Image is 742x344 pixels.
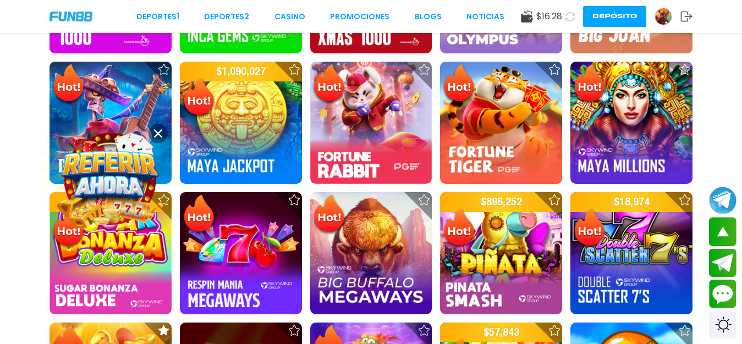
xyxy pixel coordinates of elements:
a: BLOGS [415,11,442,23]
a: Deportes1 [136,11,179,23]
img: Maya Millions [570,62,692,184]
img: Company Logo [50,12,92,21]
a: Avatar [655,8,680,25]
img: Avatar [655,8,672,25]
img: Hot [181,193,217,236]
img: Maya Jackpot [180,62,302,184]
p: $ 896,252 [440,192,562,212]
img: Big Buffalo Megaways [310,192,432,314]
p: $ 18,974 [570,192,692,212]
p: $ 57,843 [440,323,562,342]
button: Depósito [583,6,646,27]
p: $ 755,138 [50,192,172,212]
button: scroll up [709,217,736,246]
span: $ 16.28 [536,10,562,23]
button: Join telegram [709,249,736,277]
div: Switch theme [709,311,736,338]
button: Join telegram channel [709,186,736,215]
img: Image Link [58,127,163,232]
img: Hot [571,207,607,250]
img: Hot [51,63,86,106]
a: Deportes2 [204,11,249,23]
img: Fortune Tiger [440,62,562,184]
img: Hot [51,207,86,250]
img: Hot [311,63,347,106]
a: NOTICIAS [466,11,504,23]
img: Fortune Rabbit [310,62,432,184]
img: Double Scatter 7’s [570,192,692,314]
img: Respin Mania Megaways [180,192,302,314]
img: Hot [181,77,217,119]
img: Sugar Bonanza Deluxe [50,192,172,314]
img: Piñata Smash™ [440,192,562,314]
a: Promociones [330,11,389,23]
img: Day of Dead [50,62,172,184]
p: $ 1,090,027 [180,62,302,81]
img: Hot [311,193,347,236]
img: Hot [441,207,477,250]
img: Hot [441,63,477,106]
a: CASINO [274,11,305,23]
button: Contact customer service [709,280,736,308]
img: Hot [571,63,607,106]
